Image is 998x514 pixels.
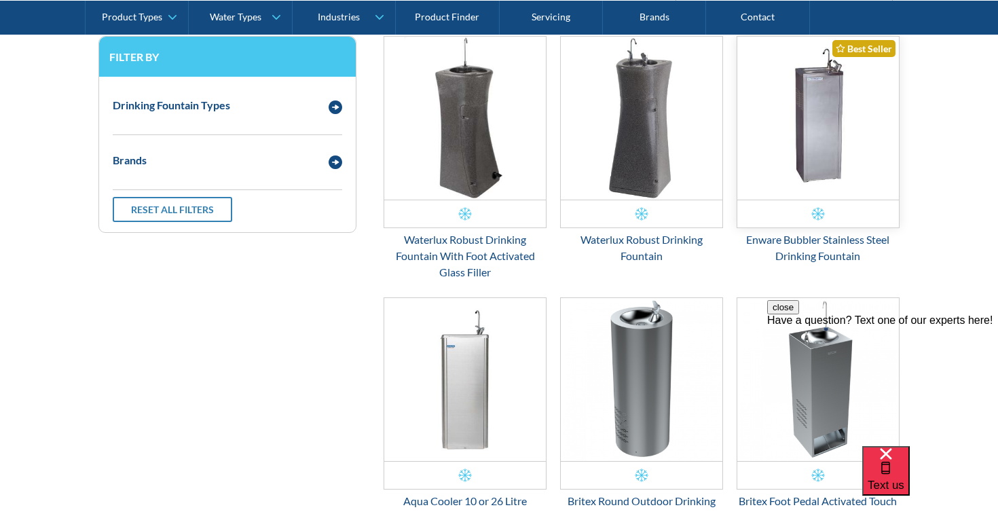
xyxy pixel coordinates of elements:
[113,97,230,113] div: Drinking Fountain Types
[737,37,899,200] img: Enware Bubbler Stainless Steel Drinking Fountain
[210,11,261,22] div: Water Types
[737,36,900,264] a: Enware Bubbler Stainless Steel Drinking FountainBest SellerEnware Bubbler Stainless Steel Drinkin...
[862,446,998,514] iframe: podium webchat widget bubble
[384,298,546,461] img: Aqua Cooler 10 or 26 Litre Drinking Fountain
[113,152,147,168] div: Brands
[560,36,723,264] a: Waterlux Robust Drinking FountainWaterlux Robust Drinking Fountain
[318,11,360,22] div: Industries
[560,232,723,264] div: Waterlux Robust Drinking Fountain
[737,298,899,461] img: Britex Foot Pedal Activated Touch Free Drinking Fountain
[737,232,900,264] div: Enware Bubbler Stainless Steel Drinking Fountain
[384,36,547,280] a: Waterlux Robust Drinking Fountain With Foot Activated Glass FillerWaterlux Robust Drinking Founta...
[561,37,722,200] img: Waterlux Robust Drinking Fountain
[767,300,998,463] iframe: podium webchat widget prompt
[561,298,722,461] img: Britex Round Outdoor Drinking Fountain - Refrigerated
[102,11,162,22] div: Product Types
[109,50,346,63] h3: Filter by
[113,197,232,222] a: Reset all filters
[832,40,895,57] div: Best Seller
[384,37,546,200] img: Waterlux Robust Drinking Fountain With Foot Activated Glass Filler
[384,232,547,280] div: Waterlux Robust Drinking Fountain With Foot Activated Glass Filler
